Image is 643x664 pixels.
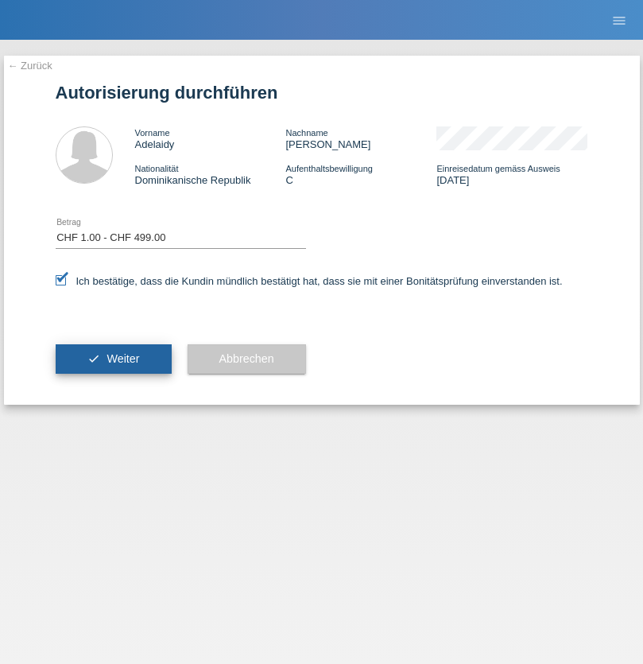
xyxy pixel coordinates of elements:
[188,344,306,375] button: Abbrechen
[107,352,139,365] span: Weiter
[56,275,563,287] label: Ich bestätige, dass die Kundin mündlich bestätigt hat, dass sie mit einer Bonitätsprüfung einvers...
[87,352,100,365] i: check
[611,13,627,29] i: menu
[436,162,587,186] div: [DATE]
[135,164,179,173] span: Nationalität
[135,162,286,186] div: Dominikanische Republik
[285,128,327,138] span: Nachname
[285,126,436,150] div: [PERSON_NAME]
[135,128,170,138] span: Vorname
[56,344,172,375] button: check Weiter
[135,126,286,150] div: Adelaidy
[56,83,588,103] h1: Autorisierung durchführen
[436,164,560,173] span: Einreisedatum gemäss Ausweis
[603,15,635,25] a: menu
[285,164,372,173] span: Aufenthaltsbewilligung
[8,60,52,72] a: ← Zurück
[219,352,274,365] span: Abbrechen
[285,162,436,186] div: C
